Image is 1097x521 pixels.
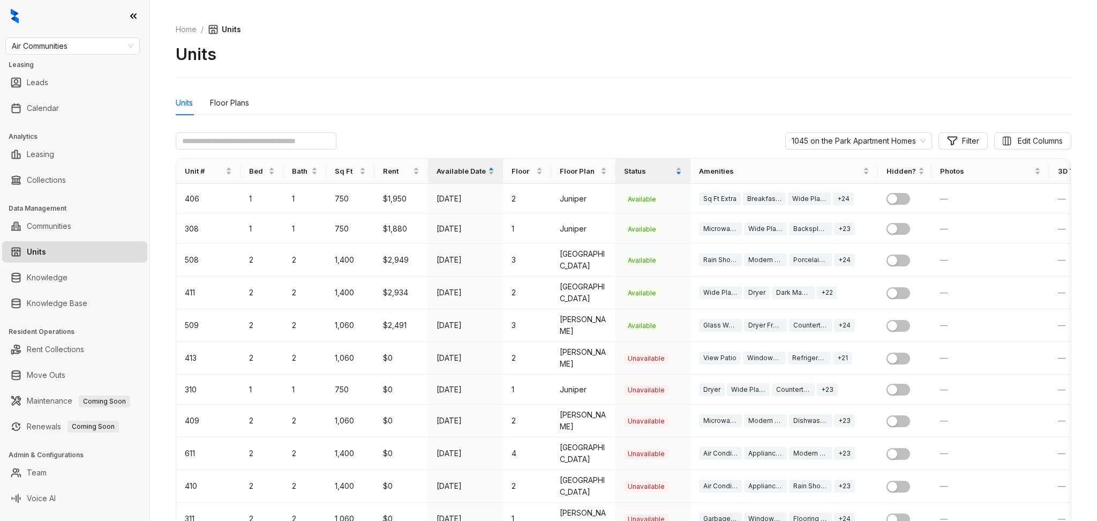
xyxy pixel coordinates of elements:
div: + 21 [833,352,852,364]
a: Rent Collections [27,339,84,360]
span: — [940,385,948,394]
td: 413 [176,342,241,375]
div: Dryer [699,383,725,396]
li: / [201,24,204,35]
div: Backsplash Mosaic Stone Tile [789,222,832,235]
h3: Resident Operations [9,327,149,337]
span: Bath [292,166,309,176]
li: Communities [2,215,147,237]
h3: Analytics [9,132,149,142]
a: Home [174,24,199,35]
div: Air Conditioner [699,480,742,493]
li: Calendar [2,98,147,119]
div: + 24 [833,192,854,205]
td: 4 [503,437,551,470]
h3: Data Management [9,204,149,213]
span: — [940,224,948,233]
span: Hidden? [886,166,916,176]
a: Units [27,241,46,263]
div: Modern Kitchen [744,254,787,266]
div: Floor Plans [210,97,249,109]
td: 1 [283,375,326,405]
td: 1 [283,214,326,244]
td: 1 [241,184,283,214]
a: Communities [27,215,71,237]
div: Refrigerator Legacy [788,352,831,364]
h3: Leasing [9,60,149,70]
td: $0 [374,437,428,470]
td: 3 [503,309,551,342]
td: 2 [503,184,551,214]
td: 410 [176,470,241,503]
span: Status [624,166,673,176]
div: Air Conditioner [699,447,742,460]
a: Leasing [27,144,54,165]
li: Leasing [2,144,147,165]
span: — [1058,481,1065,490]
a: Leads [27,72,48,93]
td: 2 [241,437,283,470]
div: Wide Plank Oak Wood Flooring [727,383,770,396]
div: Wide Plank Oak Wood Flooring [699,286,742,299]
span: [GEOGRAPHIC_DATA] [560,443,605,464]
th: Hidden? [878,159,931,184]
td: [DATE] [428,277,503,309]
button: Filter [938,132,988,150]
th: Unit # [176,159,241,184]
span: — [1058,255,1065,264]
div: + 23 [834,480,855,493]
li: Units [2,241,147,263]
span: Rent [383,166,411,176]
span: Floor [512,166,534,176]
img: logo [11,9,19,24]
div: + 23 [834,414,855,427]
span: Juniper [560,194,587,203]
div: Countertops Granite Legacy [772,383,815,396]
td: 2 [283,470,326,503]
td: 2 [241,342,283,375]
td: [DATE] [428,214,503,244]
span: — [940,255,948,264]
span: [GEOGRAPHIC_DATA] [560,475,605,496]
a: Calendar [27,98,59,119]
td: 2 [241,277,283,309]
td: $2,491 [374,309,428,342]
td: 508 [176,244,241,277]
td: 2 [283,405,326,437]
td: 1,060 [326,342,374,375]
td: 1,060 [326,309,374,342]
a: Voice AI [27,488,56,509]
span: Available [624,194,660,205]
td: 750 [326,214,374,244]
td: $0 [374,342,428,375]
span: Units [208,24,241,35]
div: Appliances Stainless Steel Legacy [744,480,787,493]
span: Coming Soon [67,421,119,433]
span: Available [624,288,660,299]
div: Breakfast Bar/nook [743,192,786,205]
span: [PERSON_NAME] [560,410,606,431]
td: 509 [176,309,241,342]
th: Photos [931,159,1049,184]
td: 2 [503,342,551,375]
div: Dryer Front Load 2015 [744,319,787,332]
td: [DATE] [428,375,503,405]
span: — [940,321,948,330]
td: 1 [503,214,551,244]
td: 750 [326,184,374,214]
a: Team [27,462,47,483]
td: 2 [503,277,551,309]
div: + 23 [817,383,838,396]
th: Bed [241,159,283,184]
div: Microwave [699,222,742,235]
div: Appliances Stainless Steel Legacy [744,447,787,460]
span: Edit Columns [1018,135,1063,147]
div: Modern Kitchen [744,414,787,427]
div: Sq Ft Extra [699,192,741,205]
div: Dryer [744,286,770,299]
li: Knowledge Base [2,293,147,314]
td: 2 [241,470,283,503]
td: 1,400 [326,244,374,277]
td: 2 [241,405,283,437]
span: Filter [962,135,979,147]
